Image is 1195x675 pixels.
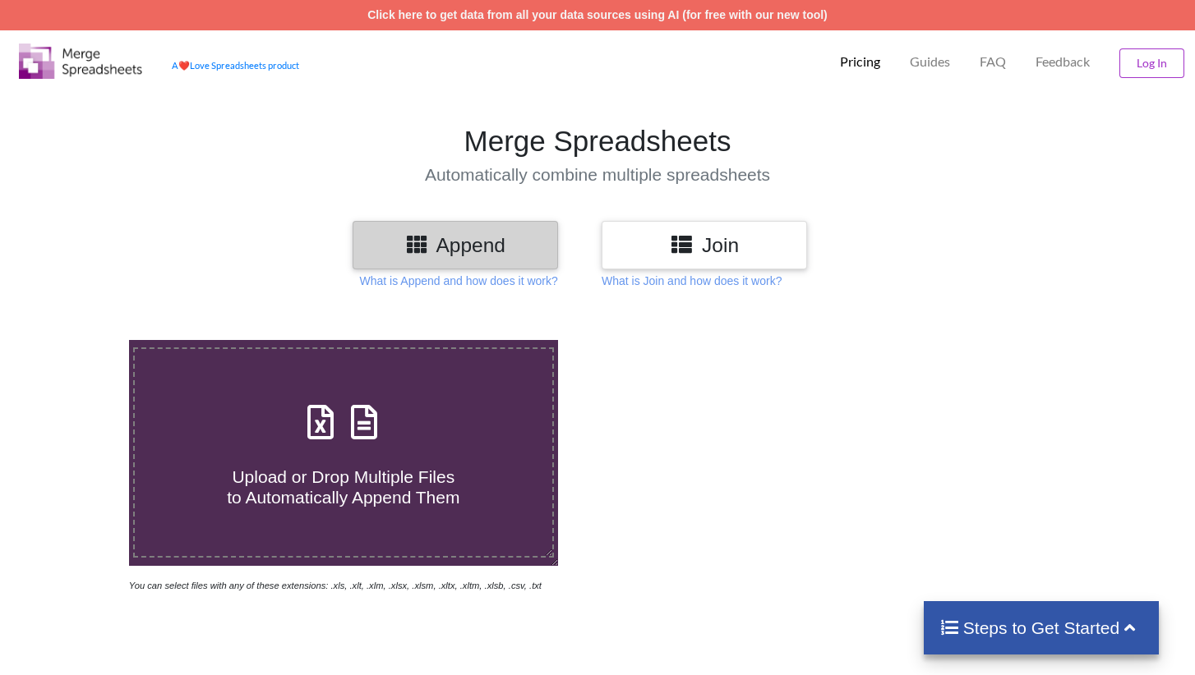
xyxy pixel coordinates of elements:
i: You can select files with any of these extensions: .xls, .xlt, .xlm, .xlsx, .xlsm, .xltx, .xltm, ... [129,581,542,590]
p: Guides [910,53,950,71]
h3: Join [614,233,795,257]
img: Logo.png [19,44,142,79]
p: FAQ [980,53,1006,71]
p: Pricing [840,53,880,71]
p: What is Join and how does it work? [602,273,782,289]
button: Log In [1119,48,1184,78]
p: What is Append and how does it work? [360,273,558,289]
h3: Append [365,233,546,257]
a: AheartLove Spreadsheets product [172,60,299,71]
a: Click here to get data from all your data sources using AI (for free with our new tool) [367,8,828,21]
span: heart [178,60,190,71]
span: Upload or Drop Multiple Files to Automatically Append Them [227,467,459,507]
h4: Steps to Get Started [940,618,1143,638]
span: Feedback [1036,55,1090,68]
